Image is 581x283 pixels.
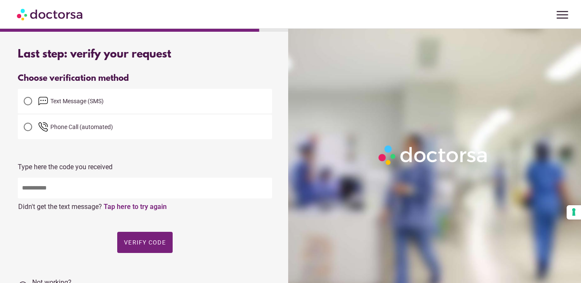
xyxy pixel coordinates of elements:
p: Type here the code you received [18,163,272,171]
button: Your consent preferences for tracking technologies [567,205,581,220]
a: Tap here to try again [104,203,167,211]
img: Logo-Doctorsa-trans-White-partial-flat.png [375,142,492,168]
img: email [38,96,48,106]
img: phone [38,122,48,132]
span: Text Message (SMS) [50,98,104,104]
div: Choose verification method [18,74,272,83]
span: menu [554,7,570,23]
span: Phone Call (automated) [50,124,113,130]
span: Verify code [124,239,166,246]
img: Doctorsa.com [17,5,84,24]
div: Last step: verify your request [18,48,272,61]
button: Verify code [117,232,173,253]
span: Didn't get the text message? [18,203,102,211]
